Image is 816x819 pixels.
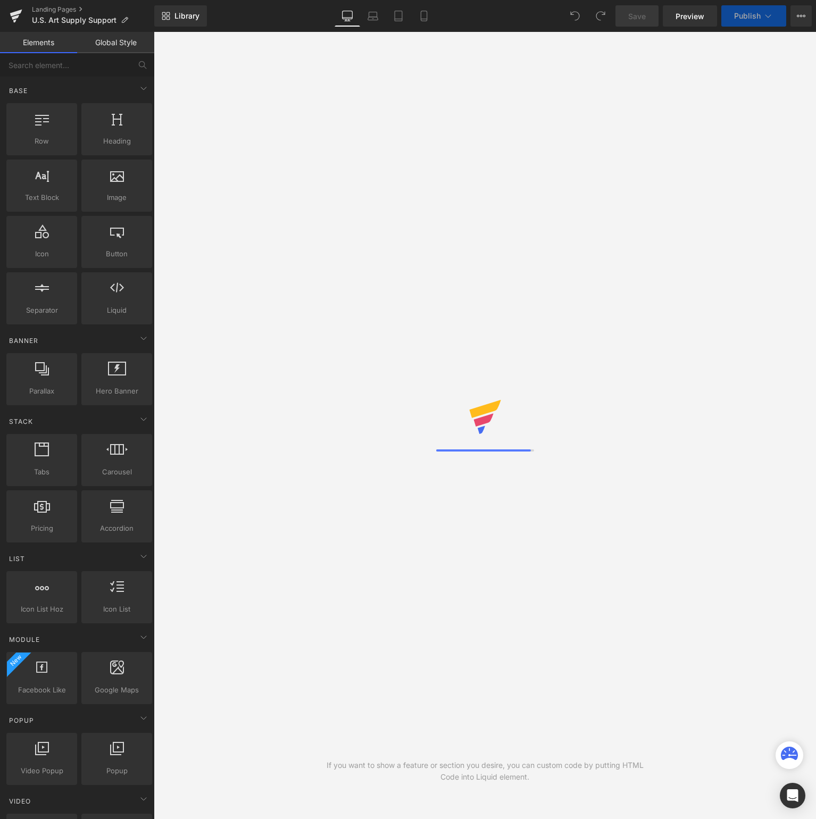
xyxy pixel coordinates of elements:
span: Library [174,11,199,21]
span: Accordion [85,523,149,534]
span: List [8,554,26,564]
span: Video Popup [10,765,74,776]
span: Popup [8,715,35,725]
span: Video [8,796,32,806]
span: Popup [85,765,149,776]
a: Landing Pages [32,5,154,14]
span: Facebook Like [10,684,74,696]
a: Laptop [360,5,386,27]
span: Preview [676,11,704,22]
span: U.S. Art Supply Support [32,16,116,24]
span: Button [85,248,149,260]
span: Stack [8,416,34,427]
span: Image [85,192,149,203]
span: Icon List Hoz [10,604,74,615]
div: If you want to show a feature or section you desire, you can custom code by putting HTML Code int... [319,759,651,783]
span: Icon [10,248,74,260]
a: Desktop [335,5,360,27]
span: Save [628,11,646,22]
div: Open Intercom Messenger [780,783,805,808]
button: Publish [721,5,786,27]
span: Base [8,86,29,96]
button: More [790,5,812,27]
span: Carousel [85,466,149,478]
span: Liquid [85,305,149,316]
a: Preview [663,5,717,27]
span: Parallax [10,386,74,397]
span: Publish [734,12,761,20]
a: Tablet [386,5,411,27]
button: Redo [590,5,611,27]
a: Global Style [77,32,154,53]
a: New Library [154,5,207,27]
span: Banner [8,336,39,346]
span: Tabs [10,466,74,478]
button: Undo [564,5,586,27]
a: Mobile [411,5,437,27]
span: Pricing [10,523,74,534]
span: Row [10,136,74,147]
span: Icon List [85,604,149,615]
span: Text Block [10,192,74,203]
span: Separator [10,305,74,316]
span: Google Maps [85,684,149,696]
span: Module [8,634,41,645]
span: Heading [85,136,149,147]
span: Hero Banner [85,386,149,397]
